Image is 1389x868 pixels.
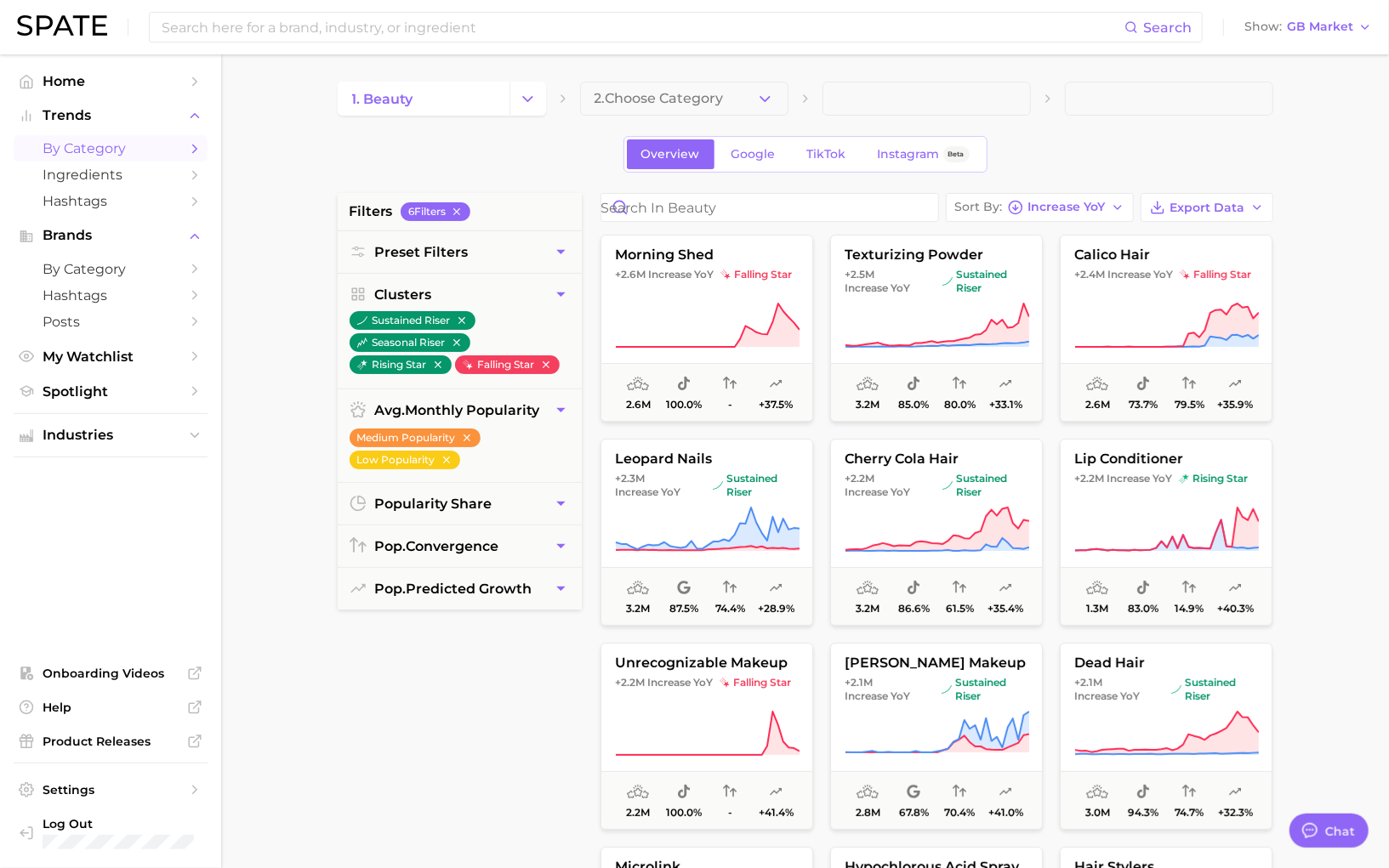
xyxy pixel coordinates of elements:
[807,147,846,162] span: TikTok
[723,782,737,803] span: popularity convergence: Insufficient Data
[43,700,179,715] span: Help
[856,603,880,615] span: 3.2m
[758,807,793,819] span: +41.4%
[720,269,731,280] img: falling star
[720,268,792,281] span: falling star
[907,578,920,599] span: popularity share: TikTok
[375,581,407,597] abbr: popularity index
[1217,807,1252,819] span: +32.3%
[941,676,1028,703] span: sustained riser
[350,201,393,222] span: filters
[580,82,788,116] button: 2.Choose Category
[1060,235,1272,422] button: calico hair+2.4m Increase YoYfalling starfalling star2.6m73.7%79.5%+35.9%
[830,439,1043,626] button: cherry cola hair+2.2m Increase YoYsustained risersustained riser3.2m86.6%61.5%+35.4%
[845,676,873,689] span: +2.1m
[615,676,645,689] span: +2.2m
[720,678,730,688] img: falling star
[857,578,879,599] span: average monthly popularity: Medium Popularity
[1086,782,1108,803] span: average monthly popularity: Medium Popularity
[615,268,646,281] span: +2.6m
[1179,474,1189,484] img: rising star
[1228,578,1242,599] span: popularity predicted growth: Likely
[601,194,938,221] input: Search in beauty
[988,807,1022,819] span: +41.0%
[601,451,812,467] span: leopard nails
[1217,399,1253,411] span: +35.9%
[627,782,649,803] span: average monthly popularity: Medium Popularity
[907,782,920,803] span: popularity share: Google
[14,309,208,335] a: Posts
[943,399,975,411] span: 80.0%
[43,193,179,209] span: Hashtags
[601,235,813,422] button: morning shed+2.6m Increase YoYfalling starfalling star2.6m100.0%-+37.5%
[43,349,179,365] span: My Watchlist
[338,389,582,431] button: avg.monthly popularity
[1136,374,1150,394] span: popularity share: TikTok
[43,140,179,156] span: by Category
[1084,399,1109,411] span: 2.6m
[14,103,208,128] button: Trends
[338,231,582,273] button: Preset Filters
[712,480,722,491] img: sustained riser
[463,360,473,370] img: falling star
[14,162,208,188] a: Ingredients
[1061,655,1272,671] span: dead hair
[43,73,179,89] span: Home
[677,578,691,599] span: popularity share: Google
[352,91,413,107] span: 1. beauty
[1141,193,1273,222] button: Export Data
[1129,399,1158,411] span: 73.7%
[831,247,1042,263] span: texturizing powder
[14,188,208,214] a: Hashtags
[357,315,367,326] img: sustained riser
[601,247,812,263] span: morning shed
[1170,676,1257,703] span: sustained riser
[727,399,732,411] span: -
[357,338,367,348] img: seasonal riser
[350,451,460,469] button: Low Popularity
[1244,22,1282,31] span: Show
[863,139,984,169] a: InstagramBeta
[1061,451,1272,467] span: lip conditioner
[375,538,499,554] span: convergence
[845,689,910,703] span: Increase YoY
[953,374,966,394] span: popularity convergence: Very High Convergence
[857,782,879,803] span: average monthly popularity: Medium Popularity
[1170,684,1181,695] img: sustained riser
[595,91,724,106] span: 2. Choose Category
[357,360,367,370] img: rising star
[43,428,179,443] span: Industries
[14,378,208,405] a: Spotlight
[14,661,208,686] a: Onboarding Videos
[375,244,469,260] span: Preset Filters
[953,782,966,803] span: popularity convergence: High Convergence
[43,261,179,277] span: by Category
[14,695,208,720] a: Help
[723,374,737,394] span: popularity convergence: Insufficient Data
[1061,247,1272,263] span: calico hair
[14,777,208,803] a: Settings
[43,108,179,123] span: Trends
[160,13,1124,42] input: Search here for a brand, industry, or ingredient
[845,472,874,485] span: +2.2m
[907,374,920,394] span: popularity share: TikTok
[17,15,107,36] img: SPATE
[43,314,179,330] span: Posts
[845,485,910,499] span: Increase YoY
[941,684,951,695] img: sustained riser
[769,782,783,803] span: popularity predicted growth: Likely
[669,603,698,615] span: 87.5%
[1128,807,1158,819] span: 94.3%
[338,525,582,567] button: pop.convergence
[14,282,208,309] a: Hashtags
[43,228,179,243] span: Brands
[350,311,475,330] button: sustained riser
[732,147,776,162] span: Google
[455,355,560,374] button: falling star
[1060,439,1272,626] button: lip conditioner+2.2m Increase YoYrising starrising star1.3m83.0%14.9%+40.3%
[1128,603,1158,615] span: 83.0%
[942,480,952,491] img: sustained riser
[720,676,791,689] span: falling star
[999,374,1012,394] span: popularity predicted growth: Likely
[1143,20,1192,36] span: Search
